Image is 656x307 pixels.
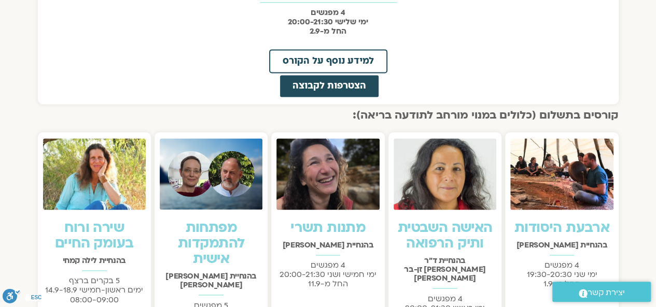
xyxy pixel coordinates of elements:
span: למידע נוסף על הקורס [283,56,374,66]
h2: בהנחיית [PERSON_NAME] [PERSON_NAME] [160,272,262,289]
a: מפתחות להתמקדות אישית [178,218,244,268]
a: למידע נוסף על הקורס [269,49,387,73]
h2: בהנחיית ד"ר [PERSON_NAME] זן-בר [PERSON_NAME] [394,256,496,283]
a: יצירת קשר [552,282,651,302]
h2: בהנחיית לילה קמחי [43,256,146,265]
p: 5 בקרים ברצף ימים ראשון-חמישי 14.9-18.9 [43,276,146,304]
span: החל מ-11.9 [308,279,348,289]
a: ארבעת היסודות [514,218,609,237]
span: החל מ-1.9 [543,279,580,289]
span: יצירת קשר [588,286,625,300]
p: 4 מפגשים ימי שני 19:30-20:30 [510,260,613,288]
span: 08:00-09:00 [70,294,119,304]
a: שירה ורוח בעומק החיים [55,218,133,253]
strong: ימי שלישי 20:00-21:30 [288,17,368,27]
strong: 4 מפגשים [311,7,345,18]
strong: החל מ-2.9 [310,26,346,36]
h2: קורסים בתשלום (כלולים במנוי מורחב לתודעה בריאה): [38,109,619,122]
a: מתנות תשרי [290,218,366,237]
h2: בהנחיית [PERSON_NAME] [510,241,613,250]
h2: בהנחיית [PERSON_NAME] [276,241,379,250]
p: 4 מפגשים ימי חמישי ושני 20:00-21:30 [276,260,379,288]
span: הצטרפות לקבוצה [292,81,366,91]
a: הצטרפות לקבוצה [279,74,380,98]
a: האישה השבטית ותיק הרפואה [398,218,493,253]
